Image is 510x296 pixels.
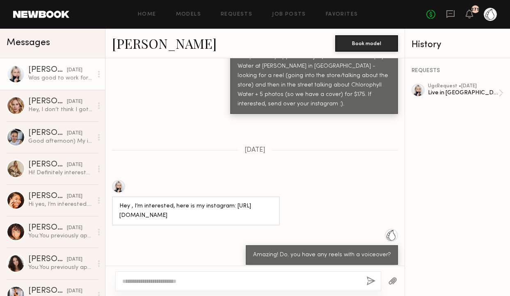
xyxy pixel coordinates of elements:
div: [PERSON_NAME] [28,192,67,200]
div: [PERSON_NAME] [28,224,67,232]
div: Hi! Definitely interested - my rates are typically a bit higher. Does $300 work? My Instagram is ... [28,169,93,177]
div: [DATE] [67,256,82,264]
div: Hey, I don’t think I got your dm [28,106,93,114]
div: History [412,40,503,50]
div: Good afternoon) My instagram: tanyaartiukh [28,137,93,145]
div: [PERSON_NAME] [28,287,67,295]
div: [PERSON_NAME] [28,161,67,169]
div: [DATE] [67,161,82,169]
a: Book model [335,39,398,46]
a: Requests [221,12,252,17]
div: You: You previously applied to a job, we sell our Chlorophyll Water at [PERSON_NAME] in [GEOGRAPH... [28,232,93,240]
div: 279 [471,7,480,12]
div: [PERSON_NAME] [28,255,67,264]
div: [DATE] [67,193,82,200]
div: REQUESTS [412,68,503,74]
div: [DATE] [67,66,82,74]
div: Was good to work for such a cool brand , I love everything about health and wellness 😍😍 [28,74,93,82]
a: Home [138,12,156,17]
span: [DATE] [245,147,265,154]
div: [DATE] [67,130,82,137]
span: Messages [7,38,50,48]
div: You previously applied to a job, we sell our Chlorophyll Water at [PERSON_NAME] in [GEOGRAPHIC_DA... [238,52,391,109]
div: [PERSON_NAME] [28,66,67,74]
div: [DATE] [67,224,82,232]
div: Hi yes, I’m interested. My instagram is @[DOMAIN_NAME] [28,200,93,208]
div: Hey , I’m interested, here is my instagram: [URL][DOMAIN_NAME] [119,202,272,221]
div: [PERSON_NAME] [28,129,67,137]
a: Job Posts [272,12,306,17]
div: Live in [GEOGRAPHIC_DATA]? We sell Chlorophyll Water at [GEOGRAPHIC_DATA]! [428,89,499,97]
a: Favorites [326,12,358,17]
a: Models [176,12,201,17]
a: [PERSON_NAME] [112,34,217,52]
div: [DATE] [67,287,82,295]
div: [DATE] [67,98,82,106]
div: ugc Request • [DATE] [428,84,499,89]
div: [PERSON_NAME] [28,98,67,106]
div: Amazing! Do. you have any reels with a voiceover? [253,250,391,260]
div: You: You previously applied to a job, we sell our Chlorophyll Water at [PERSON_NAME] in [GEOGRAPH... [28,264,93,271]
a: ugcRequest •[DATE]Live in [GEOGRAPHIC_DATA]? We sell Chlorophyll Water at [GEOGRAPHIC_DATA]! [428,84,503,102]
button: Book model [335,35,398,52]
